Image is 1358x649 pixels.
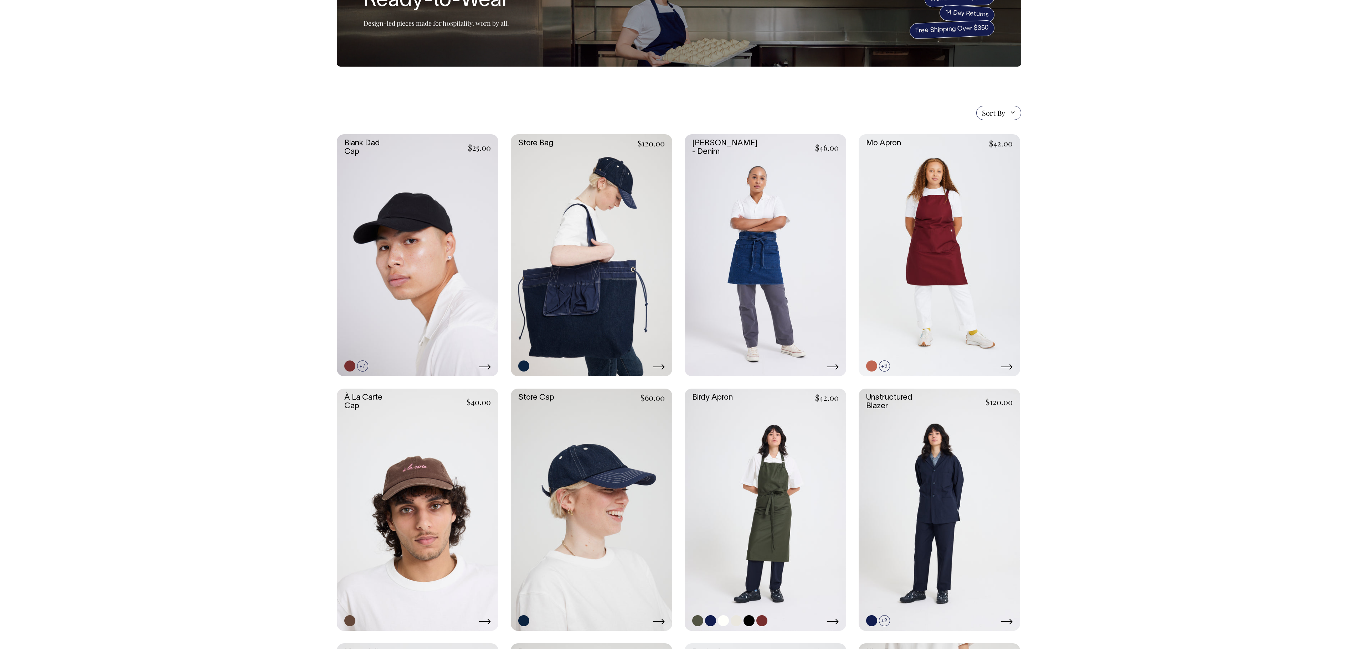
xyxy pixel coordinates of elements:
[364,19,509,27] p: Design-led pieces made for hospitality, worn by all.
[357,360,368,372] span: +7
[879,615,890,626] span: +2
[879,360,890,372] span: +9
[982,109,1005,117] span: Sort By
[939,5,995,23] span: 14 Day Returns
[909,20,995,39] span: Free Shipping Over $350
